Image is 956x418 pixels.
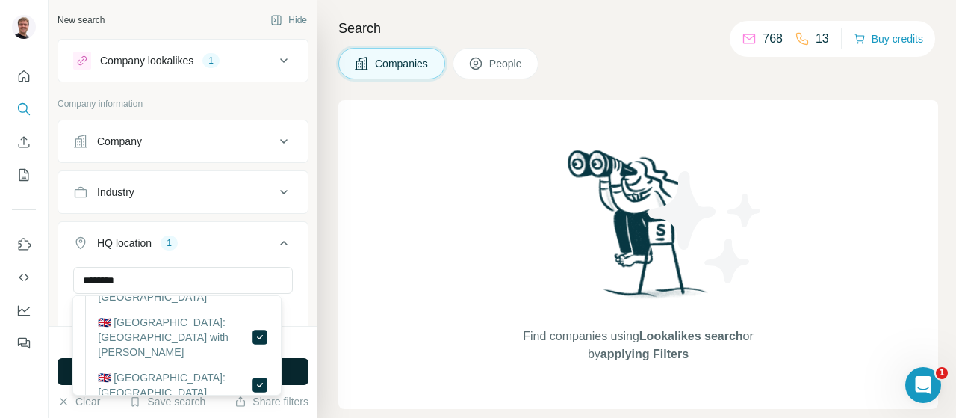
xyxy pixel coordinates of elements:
[338,18,938,39] h4: Search
[518,328,757,363] span: Find companies using or by
[12,162,36,188] button: My lists
[489,56,524,71] span: People
[97,185,134,200] div: Industry
[58,174,308,210] button: Industry
[375,56,429,71] span: Companies
[202,54,220,67] div: 1
[97,134,142,149] div: Company
[600,348,689,360] span: applying Filters
[12,63,36,90] button: Quick start
[12,330,36,357] button: Feedback
[816,30,829,48] p: 13
[58,97,308,111] p: Company information
[58,358,308,385] button: Run search
[561,146,716,313] img: Surfe Illustration - Woman searching with binoculars
[12,129,36,156] button: Enrich CSV
[854,28,923,49] button: Buy credits
[12,264,36,291] button: Use Surfe API
[58,13,105,27] div: New search
[58,225,308,267] button: HQ location1
[12,231,36,258] button: Use Surfe on LinkedIn
[100,53,193,68] div: Company lookalikes
[98,315,250,360] label: 🇬🇧 [GEOGRAPHIC_DATA]: [GEOGRAPHIC_DATA] with [PERSON_NAME]
[936,367,948,379] span: 1
[260,9,317,31] button: Hide
[97,236,152,251] div: HQ location
[12,297,36,324] button: Dashboard
[639,330,743,342] span: Lookalikes search
[161,236,178,250] div: 1
[639,160,773,295] img: Surfe Illustration - Stars
[235,394,308,409] button: Share filters
[905,367,941,403] iframe: Intercom live chat
[58,394,100,409] button: Clear
[58,43,308,79] button: Company lookalikes1
[58,123,308,159] button: Company
[12,96,36,123] button: Search
[129,394,205,409] button: Save search
[98,370,250,400] label: 🇬🇧 [GEOGRAPHIC_DATA]: [GEOGRAPHIC_DATA]
[12,15,36,39] img: Avatar
[763,30,783,48] p: 768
